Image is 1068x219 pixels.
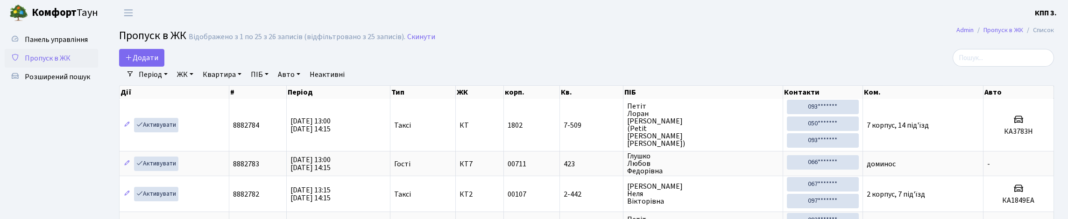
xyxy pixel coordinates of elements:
[290,155,331,173] span: [DATE] 13:00 [DATE] 14:15
[460,122,500,129] span: КТ
[119,27,186,44] span: Пропуск в ЖК
[5,49,98,68] a: Пропуск в ЖК
[407,33,435,41] a: Скинути
[867,120,929,130] span: 7 корпус, 14 під'їзд
[623,86,783,99] th: ПІБ
[9,4,28,22] img: logo.png
[306,67,348,82] a: Неактивні
[290,116,331,134] span: [DATE] 13:00 [DATE] 14:15
[867,189,925,199] span: 2 корпус, 7 під'їзд
[287,86,390,99] th: Період
[394,122,411,129] span: Таксі
[783,86,863,99] th: Контакти
[233,159,259,169] span: 8882783
[942,21,1068,40] nav: breadcrumb
[189,33,405,41] div: Відображено з 1 по 25 з 26 записів (відфільтровано з 25 записів).
[125,53,158,63] span: Додати
[956,25,974,35] a: Admin
[32,5,77,20] b: Комфорт
[394,160,410,168] span: Гості
[987,127,1050,136] h5: КА3783Н
[1035,8,1057,18] b: КПП 3.
[564,160,620,168] span: 423
[274,67,304,82] a: Авто
[5,30,98,49] a: Панель управління
[627,183,779,205] span: [PERSON_NAME] Неля Вікторівна
[560,86,624,99] th: Кв.
[460,160,500,168] span: КТ7
[290,185,331,203] span: [DATE] 13:15 [DATE] 14:15
[1023,25,1054,35] li: Список
[134,118,178,132] a: Активувати
[564,122,620,129] span: 7-509
[5,68,98,86] a: Розширений пошук
[32,5,98,21] span: Таун
[233,189,259,199] span: 8882782
[25,72,90,82] span: Розширений пошук
[199,67,245,82] a: Квартира
[135,67,171,82] a: Період
[987,196,1050,205] h5: КА1849ЕА
[953,49,1054,67] input: Пошук...
[229,86,287,99] th: #
[247,67,272,82] a: ПІБ
[564,191,620,198] span: 2-442
[460,191,500,198] span: КТ2
[1035,7,1057,19] a: КПП 3.
[134,187,178,201] a: Активувати
[983,25,1023,35] a: Пропуск в ЖК
[390,86,456,99] th: Тип
[119,49,164,67] a: Додати
[508,120,523,130] span: 1802
[25,34,88,45] span: Панель управління
[117,5,140,21] button: Переключити навігацію
[863,86,983,99] th: Ком.
[983,86,1054,99] th: Авто
[173,67,197,82] a: ЖК
[120,86,229,99] th: Дії
[456,86,504,99] th: ЖК
[233,120,259,130] span: 8882784
[508,189,526,199] span: 00107
[25,53,71,63] span: Пропуск в ЖК
[627,103,779,147] span: Петіт Лоран [PERSON_NAME] (Petit [PERSON_NAME] [PERSON_NAME])
[508,159,526,169] span: 00711
[394,191,411,198] span: Таксі
[867,159,896,169] span: доминос
[504,86,560,99] th: корп.
[134,157,178,171] a: Активувати
[627,152,779,175] span: Глушко Любов Федорівна
[987,159,990,169] span: -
